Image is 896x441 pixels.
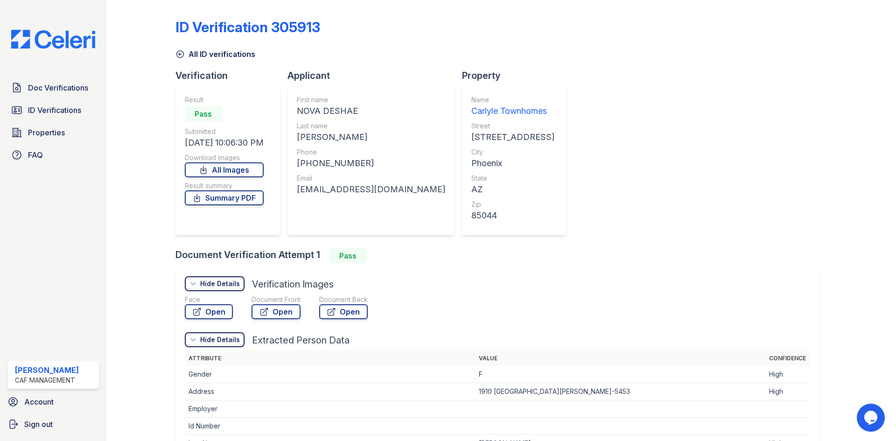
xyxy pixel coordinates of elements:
[185,351,475,366] th: Attribute
[15,364,79,376] div: [PERSON_NAME]
[28,82,88,93] span: Doc Verifications
[175,49,255,60] a: All ID verifications
[175,248,827,263] div: Document Verification Attempt 1
[185,418,475,435] td: Id Number
[185,400,475,418] td: Employer
[252,304,301,319] a: Open
[200,279,240,288] div: Hide Details
[471,209,554,222] div: 85044
[252,334,350,347] div: Extracted Person Data
[175,69,287,82] div: Verification
[297,183,445,196] div: [EMAIL_ADDRESS][DOMAIN_NAME]
[329,248,367,263] div: Pass
[297,121,445,131] div: Last name
[7,146,99,164] a: FAQ
[475,366,765,383] td: F
[471,157,554,170] div: Phoenix
[765,351,810,366] th: Confidence
[185,106,222,121] div: Pass
[185,181,264,190] div: Result summary
[471,147,554,157] div: City
[297,147,445,157] div: Phone
[252,295,301,304] div: Document Front
[28,105,81,116] span: ID Verifications
[252,278,334,291] div: Verification Images
[15,376,79,385] div: CAF Management
[7,78,99,97] a: Doc Verifications
[185,304,233,319] a: Open
[297,95,445,105] div: First name
[24,396,54,407] span: Account
[471,131,554,144] div: [STREET_ADDRESS]
[185,366,475,383] td: Gender
[4,415,103,434] a: Sign out
[28,127,65,138] span: Properties
[471,174,554,183] div: State
[24,419,53,430] span: Sign out
[185,190,264,205] a: Summary PDF
[297,131,445,144] div: [PERSON_NAME]
[175,19,320,35] div: ID Verification 305913
[185,383,475,400] td: Address
[857,404,887,432] iframe: chat widget
[471,105,554,118] div: Carlyle Townhomes
[471,95,554,118] a: Name Carlyle Townhomes
[765,366,810,383] td: High
[319,295,368,304] div: Document Back
[185,136,264,149] div: [DATE] 10:06:30 PM
[471,95,554,105] div: Name
[185,295,233,304] div: Face
[471,183,554,196] div: AZ
[319,304,368,319] a: Open
[471,121,554,131] div: Street
[200,335,240,344] div: Hide Details
[4,30,103,49] img: CE_Logo_Blue-a8612792a0a2168367f1c8372b55b34899dd931a85d93a1a3d3e32e68fde9ad4.png
[475,351,765,366] th: Value
[185,162,264,177] a: All Images
[462,69,574,82] div: Property
[297,105,445,118] div: NOVA DESHAE
[7,123,99,142] a: Properties
[765,383,810,400] td: High
[297,174,445,183] div: Email
[185,95,264,105] div: Result
[297,157,445,170] div: [PHONE_NUMBER]
[4,392,103,411] a: Account
[185,127,264,136] div: Submitted
[471,200,554,209] div: Zip
[287,69,462,82] div: Applicant
[7,101,99,119] a: ID Verifications
[28,149,43,161] span: FAQ
[475,383,765,400] td: 1910 [GEOGRAPHIC_DATA][PERSON_NAME]-5453
[185,153,264,162] div: Download Images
